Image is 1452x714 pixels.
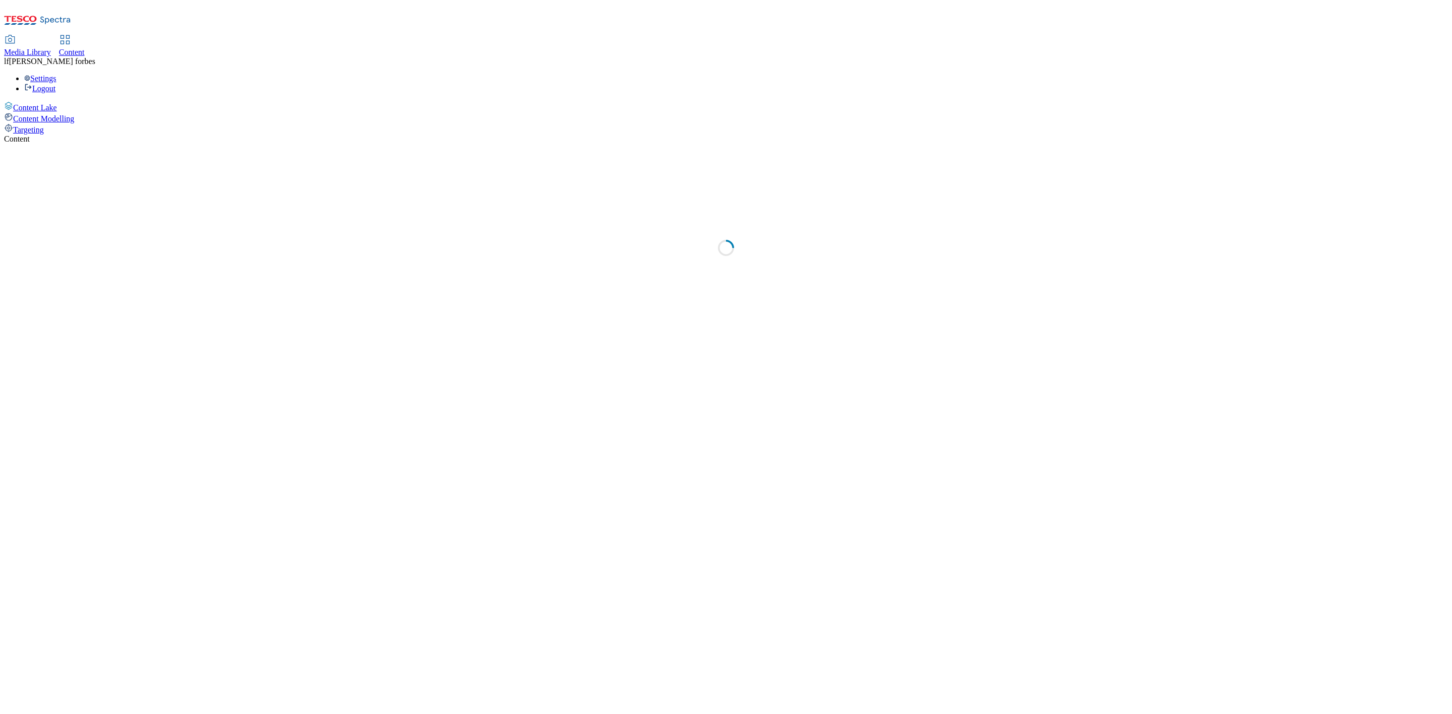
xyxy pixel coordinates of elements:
span: lf [4,57,9,66]
a: Logout [24,84,55,93]
a: Settings [24,74,56,83]
a: Targeting [4,123,1448,135]
span: [PERSON_NAME] forbes [9,57,95,66]
a: Content Modelling [4,112,1448,123]
span: Content Lake [13,103,57,112]
a: Content [59,36,85,57]
a: Media Library [4,36,51,57]
span: Media Library [4,48,51,56]
div: Content [4,135,1448,144]
span: Content [59,48,85,56]
a: Content Lake [4,101,1448,112]
span: Content Modelling [13,114,74,123]
span: Targeting [13,125,44,134]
